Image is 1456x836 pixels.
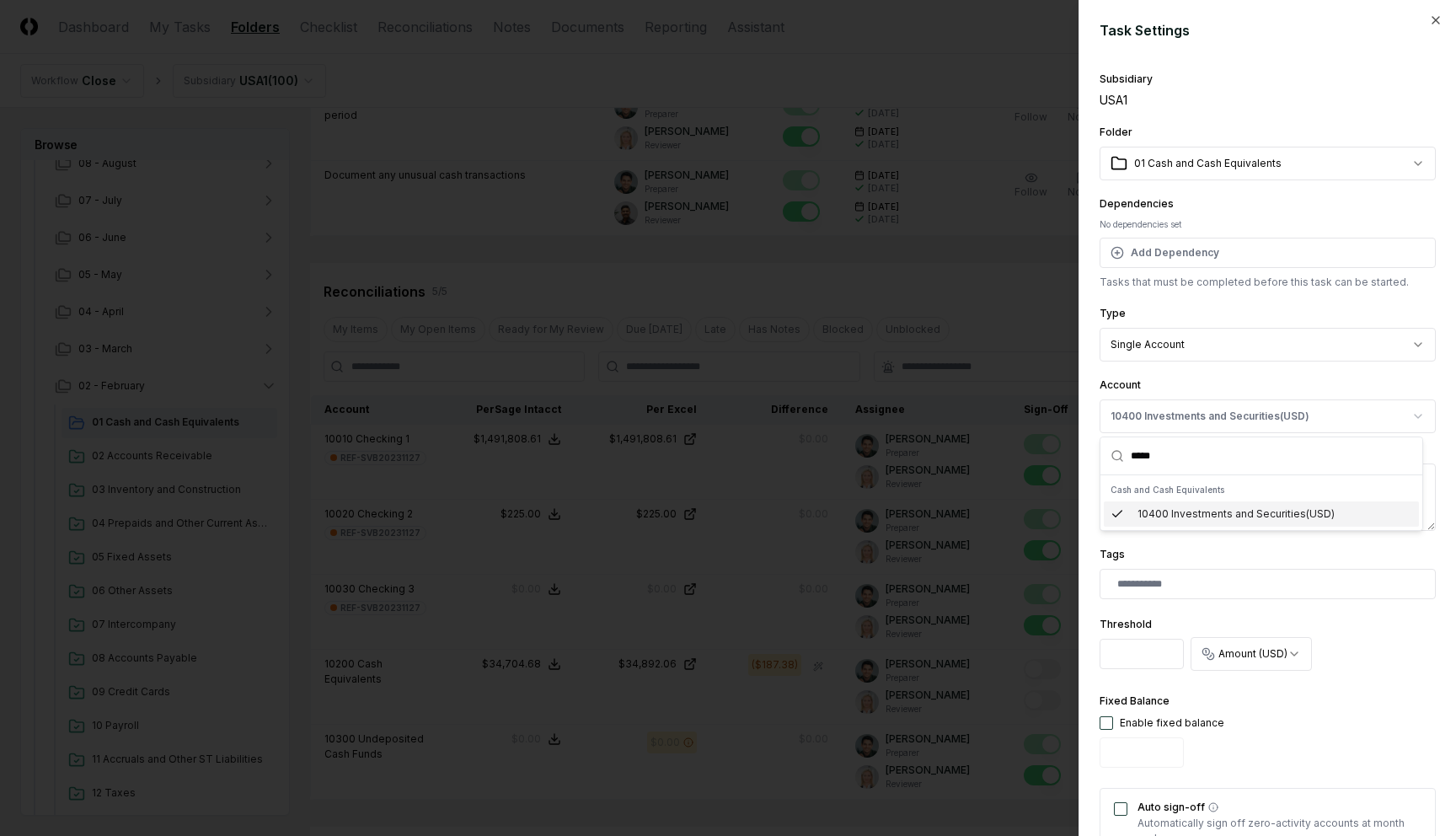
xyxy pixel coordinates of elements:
label: Type [1100,307,1126,319]
p: Tasks that must be completed before this task can be started. [1100,275,1436,290]
label: Fixed Balance [1100,694,1170,707]
div: 10400 Investments and Securities ( USD ) [1137,506,1335,522]
label: Threshold [1100,618,1152,630]
label: Dependencies [1100,197,1174,210]
button: Auto sign-off [1208,802,1218,812]
button: 10400 Investments and Securities ( USD ) [1100,399,1436,433]
label: Auto sign-off [1137,802,1421,812]
div: Enable fixed balance [1120,715,1224,731]
div: Cash and Cash Equivalents [1104,479,1419,501]
label: Tags [1100,548,1125,560]
label: Account [1100,378,1141,391]
div: No dependencies set [1100,218,1436,231]
label: Folder [1100,126,1132,138]
div: Subsidiary [1100,74,1436,84]
button: Add Dependency [1100,238,1436,268]
div: Suggestions [1100,475,1422,530]
h2: Task Settings [1100,20,1436,40]
div: USA1 [1100,91,1436,109]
